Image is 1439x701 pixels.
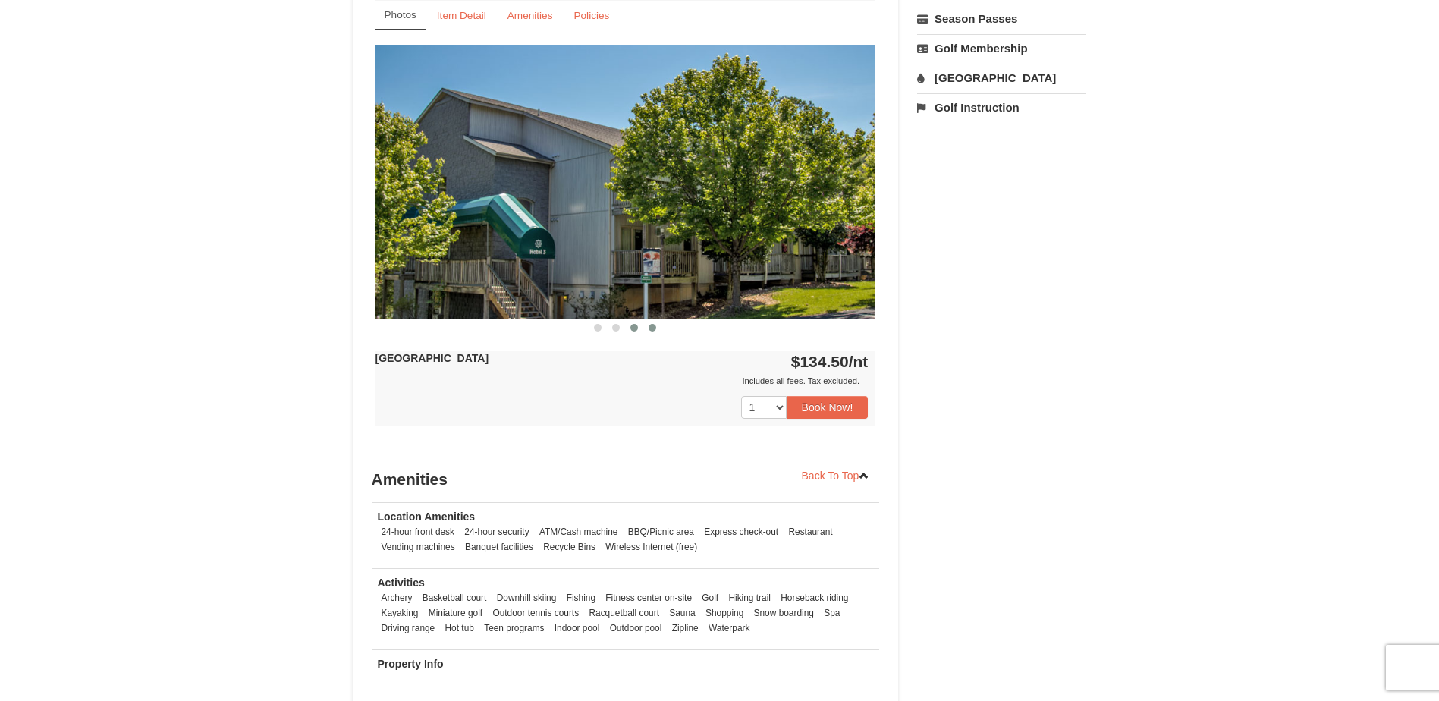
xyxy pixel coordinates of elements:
[493,590,561,605] li: Downhill skiing
[777,590,852,605] li: Horseback riding
[425,605,486,621] li: Miniature golf
[378,539,459,555] li: Vending machines
[498,1,563,30] a: Amenities
[585,605,663,621] li: Racquetball court
[375,1,426,30] a: Photos
[378,511,476,523] strong: Location Amenities
[702,605,747,621] li: Shopping
[375,45,876,319] img: 18876286-38-67a0a055.jpg
[378,605,423,621] li: Kayaking
[563,590,599,605] li: Fishing
[698,590,722,605] li: Golf
[665,605,699,621] li: Sauna
[385,9,416,20] small: Photos
[480,621,548,636] li: Teen programs
[668,621,702,636] li: Zipline
[441,621,478,636] li: Hot tub
[705,621,753,636] li: Waterpark
[536,524,622,539] li: ATM/Cash machine
[375,352,489,364] strong: [GEOGRAPHIC_DATA]
[573,10,609,21] small: Policies
[624,524,698,539] li: BBQ/Picnic area
[378,590,416,605] li: Archery
[372,464,880,495] h3: Amenities
[917,5,1086,33] a: Season Passes
[917,34,1086,62] a: Golf Membership
[792,464,880,487] a: Back To Top
[724,590,774,605] li: Hiking trail
[791,353,869,370] strong: $134.50
[551,621,604,636] li: Indoor pool
[437,10,486,21] small: Item Detail
[849,353,869,370] span: /nt
[564,1,619,30] a: Policies
[700,524,782,539] li: Express check-out
[378,577,425,589] strong: Activities
[427,1,496,30] a: Item Detail
[461,539,537,555] li: Banquet facilities
[602,590,696,605] li: Fitness center on-site
[602,539,701,555] li: Wireless Internet (free)
[606,621,666,636] li: Outdoor pool
[489,605,583,621] li: Outdoor tennis courts
[784,524,836,539] li: Restaurant
[507,10,553,21] small: Amenities
[378,524,459,539] li: 24-hour front desk
[539,539,599,555] li: Recycle Bins
[917,93,1086,121] a: Golf Instruction
[378,658,444,670] strong: Property Info
[375,373,869,388] div: Includes all fees. Tax excluded.
[750,605,818,621] li: Snow boarding
[820,605,844,621] li: Spa
[378,621,439,636] li: Driving range
[917,64,1086,92] a: [GEOGRAPHIC_DATA]
[787,396,869,419] button: Book Now!
[460,524,533,539] li: 24-hour security
[419,590,491,605] li: Basketball court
